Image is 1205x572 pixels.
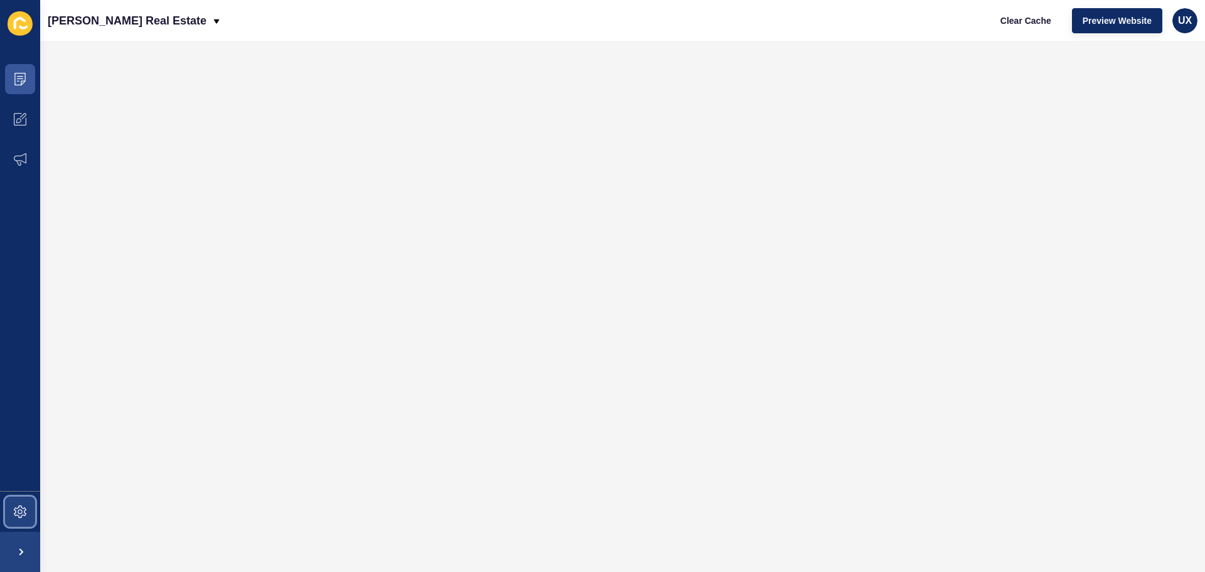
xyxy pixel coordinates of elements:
button: Preview Website [1072,8,1162,33]
span: Preview Website [1083,14,1152,27]
span: UX [1178,14,1192,27]
p: [PERSON_NAME] Real Estate [48,5,206,36]
span: Clear Cache [1000,14,1051,27]
button: Clear Cache [990,8,1062,33]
